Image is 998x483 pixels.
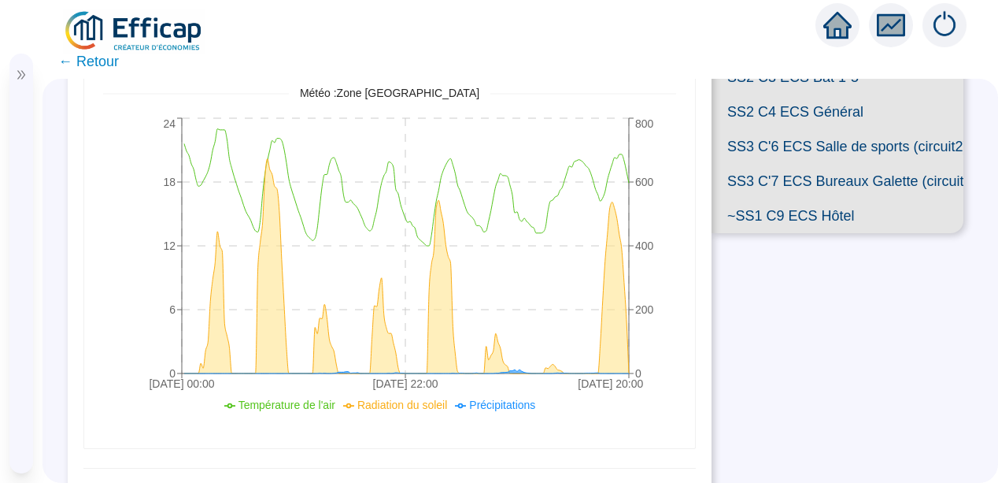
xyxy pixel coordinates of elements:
[823,11,852,39] span: home
[635,240,654,252] tspan: 400
[16,69,27,80] span: double-right
[635,176,654,188] tspan: 600
[469,399,535,411] span: Précipitations
[238,399,335,411] span: Température de l'air
[149,377,214,390] tspan: [DATE] 00:00
[712,199,963,233] span: ~SS1 C9 ECS Hôtel
[373,377,438,390] tspan: [DATE] 22:00
[163,176,176,188] tspan: 18
[922,3,967,47] img: alerts
[712,164,963,199] span: SS3 C'7 ECS Bureaux Galette (circuit 1)
[712,129,963,164] span: SS3 C'6 ECS Salle de sports (circuit2)
[877,11,905,39] span: fund
[163,117,176,130] tspan: 24
[635,367,641,380] tspan: 0
[63,9,205,54] img: efficap energie logo
[289,85,490,102] span: Météo : Zone [GEOGRAPHIC_DATA]
[58,50,119,72] span: ← Retour
[712,95,963,129] span: SS2 C4 ECS Général
[169,367,176,380] tspan: 0
[169,303,176,316] tspan: 6
[163,240,176,252] tspan: 12
[357,399,447,411] span: Radiation du soleil
[578,377,643,390] tspan: [DATE] 20:00
[635,303,654,316] tspan: 200
[635,117,654,130] tspan: 800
